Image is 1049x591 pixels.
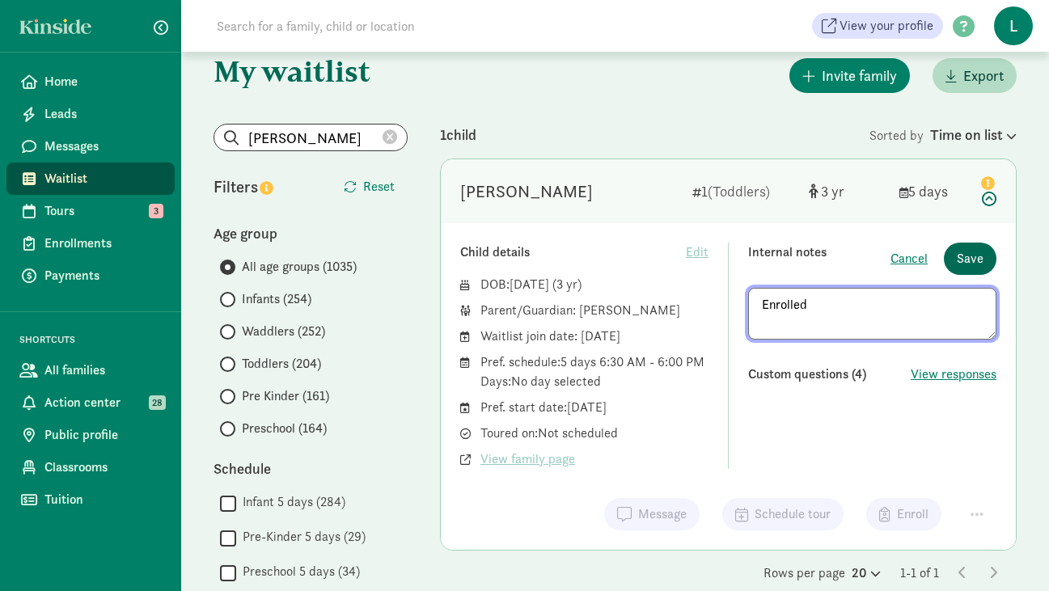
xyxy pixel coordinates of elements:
label: Pre-Kinder 5 days (29) [236,527,366,547]
span: Public profile [44,425,162,445]
span: 3 [149,204,163,218]
span: 28 [149,395,166,410]
span: Toddlers (204) [242,354,321,374]
span: Save [957,249,983,268]
div: Pref. start date: [DATE] [480,398,708,417]
div: Sorted by [869,124,1017,146]
a: Classrooms [6,451,175,483]
span: Message [638,504,687,524]
button: Schedule tour [722,498,844,530]
div: Toured on: Not scheduled [480,424,708,443]
div: DOB: ( ) [480,275,708,294]
div: 1 [692,180,796,202]
span: Classrooms [44,458,162,477]
span: Enroll [897,504,928,524]
div: Time on list [930,124,1017,146]
div: Child details [460,243,686,262]
span: Tours [44,201,162,221]
button: Export [933,58,1017,93]
a: View your profile [812,13,943,39]
span: Action center [44,393,162,412]
button: Reset [331,171,408,203]
div: Internal notes [748,243,890,275]
span: All age groups (1035) [242,257,357,277]
a: Home [6,65,175,98]
a: Payments [6,260,175,292]
a: Enrollments [6,227,175,260]
button: Cancel [890,249,928,268]
span: Tuition [44,490,162,509]
input: Search list... [214,125,407,150]
a: Action center 28 [6,386,175,419]
span: Enrollments [44,234,162,253]
input: Search for a family, child or location [207,10,661,42]
label: Preschool 5 days (34) [236,562,360,581]
span: Reset [363,177,395,196]
span: View family page [480,450,575,469]
div: 5 days [899,180,964,202]
a: All families [6,354,175,386]
button: Enroll [866,498,941,530]
div: Schedule [214,458,408,479]
span: (Toddlers) [708,182,770,201]
div: Waitlist join date: [DATE] [480,327,708,346]
span: 3 [821,182,844,201]
button: View responses [911,365,996,384]
div: Custom questions (4) [748,365,911,384]
label: Infant 5 days (284) [236,492,345,512]
span: 3 [556,276,577,293]
a: Waitlist [6,163,175,195]
div: Rows per page 1-1 of 1 [440,564,1017,583]
span: Waddlers (252) [242,322,325,341]
div: Filters [214,175,311,199]
a: Public profile [6,419,175,451]
div: Parent/Guardian: [PERSON_NAME] [480,301,708,320]
span: Messages [44,137,162,156]
button: Message [604,498,700,530]
iframe: Chat Widget [968,513,1049,591]
div: Pref. schedule: 5 days 6:30 AM - 6:00 PM Days: No day selected [480,352,708,391]
a: Leads [6,98,175,130]
a: Messages [6,130,175,163]
span: Preschool (164) [242,419,327,438]
a: Tuition [6,483,175,516]
div: 1 child [440,124,869,146]
h1: My waitlist [214,55,408,87]
a: Tours 3 [6,195,175,227]
span: Leads [44,104,162,124]
span: Waitlist [44,169,162,188]
span: All families [44,361,162,380]
span: Export [963,65,1004,87]
span: Home [44,72,162,91]
span: Infants (254) [242,289,311,309]
span: Schedule tour [755,504,831,524]
span: Pre Kinder (161) [242,386,329,406]
span: [DATE] [510,276,549,293]
button: Save [944,243,996,275]
span: L [994,6,1033,45]
button: Invite family [789,58,910,93]
span: View your profile [840,16,933,36]
span: Edit [686,243,708,262]
div: [object Object] [809,180,886,202]
div: 20 [852,564,881,583]
div: Cullen Cromwell [460,179,593,205]
div: Age group [214,222,408,244]
span: Invite family [822,65,897,87]
span: Payments [44,266,162,285]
